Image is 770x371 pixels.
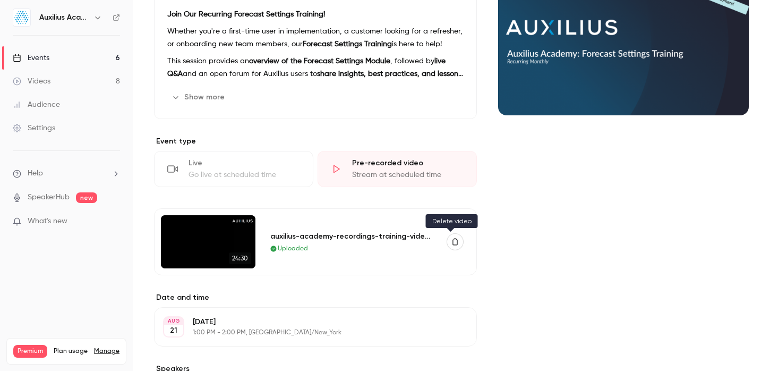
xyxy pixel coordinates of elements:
[28,192,70,203] a: SpeakerHub
[249,57,390,65] strong: overview of the Forecast Settings Module
[167,55,464,80] p: This session provides an , followed by and an open forum for Auxilius users to . Think of it as —...
[170,325,177,336] p: 21
[28,216,67,227] span: What's new
[13,76,50,87] div: Videos
[167,25,464,50] p: Whether you're a first-time user in implementation, a customer looking for a refresher, or onboar...
[270,231,434,242] div: auxilius-academy-recordings-training-videos-auxilius-academy-forecast-settings-training-9a4eee0c.mp4
[28,168,43,179] span: Help
[193,317,421,327] p: [DATE]
[278,244,308,254] span: Uploaded
[167,89,231,106] button: Show more
[303,40,392,48] strong: Forecast Settings Training
[352,158,464,168] div: Pre-recorded video
[318,151,477,187] div: Pre-recorded videoStream at scheduled time
[167,11,325,18] strong: Join Our Recurring Forecast Settings Training!
[39,12,89,23] h6: Auxilius Academy Recordings & Training Videos
[154,151,313,187] div: LiveGo live at scheduled time
[229,252,251,264] span: 24:30
[164,317,183,325] div: AUG
[13,168,120,179] li: help-dropdown-opener
[94,347,119,356] a: Manage
[107,217,120,226] iframe: Noticeable Trigger
[154,136,477,147] p: Event type
[76,192,97,203] span: new
[193,328,421,337] p: 1:00 PM - 2:00 PM, [GEOGRAPHIC_DATA]/New_York
[189,158,300,168] div: Live
[13,99,60,110] div: Audience
[154,292,477,303] label: Date and time
[54,347,88,356] span: Plan usage
[352,170,464,180] div: Stream at scheduled time
[13,123,55,133] div: Settings
[13,345,47,358] span: Premium
[189,170,300,180] div: Go live at scheduled time
[13,9,30,26] img: Auxilius Academy Recordings & Training Videos
[13,53,49,63] div: Events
